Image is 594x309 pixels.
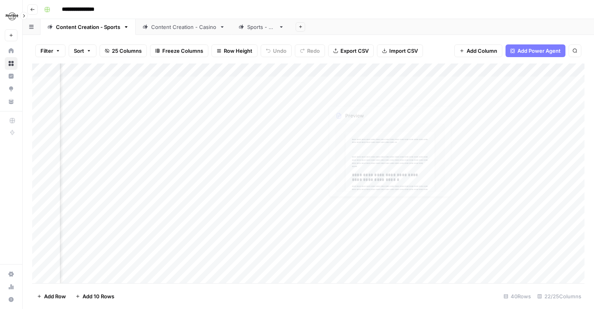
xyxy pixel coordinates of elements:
a: Home [5,44,17,57]
div: Sports - QA [247,23,275,31]
button: 25 Columns [100,44,147,57]
a: Content Creation - Casino [136,19,232,35]
button: Filter [35,44,65,57]
span: Add Row [44,292,66,300]
a: Usage [5,280,17,293]
div: 40 Rows [500,290,534,303]
span: Sort [74,47,84,55]
a: Browse [5,57,17,70]
img: Hard Rock Digital Logo [5,9,19,23]
span: Export CSV [340,47,369,55]
span: Undo [273,47,286,55]
span: Add Power Agent [517,47,561,55]
button: Export CSV [328,44,374,57]
button: Redo [295,44,325,57]
div: 22/25 Columns [534,290,584,303]
a: Opportunities [5,83,17,95]
a: Content Creation - Sports [40,19,136,35]
button: Workspace: Hard Rock Digital [5,6,17,26]
a: Insights [5,70,17,83]
a: Sports - QA [232,19,291,35]
button: Add Row [32,290,71,303]
button: Add 10 Rows [71,290,119,303]
button: Row Height [211,44,258,57]
button: Undo [261,44,292,57]
button: Add Power Agent [506,44,565,57]
span: Freeze Columns [162,47,203,55]
div: Content Creation - Casino [151,23,216,31]
button: Import CSV [377,44,423,57]
span: Filter [40,47,53,55]
button: Sort [69,44,96,57]
span: Import CSV [389,47,418,55]
button: Add Column [454,44,502,57]
span: Redo [307,47,320,55]
a: Your Data [5,95,17,108]
a: Settings [5,268,17,280]
span: Add 10 Rows [83,292,114,300]
span: Row Height [224,47,252,55]
span: Add Column [467,47,497,55]
button: Help + Support [5,293,17,306]
div: Content Creation - Sports [56,23,120,31]
span: 25 Columns [112,47,142,55]
button: Freeze Columns [150,44,208,57]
